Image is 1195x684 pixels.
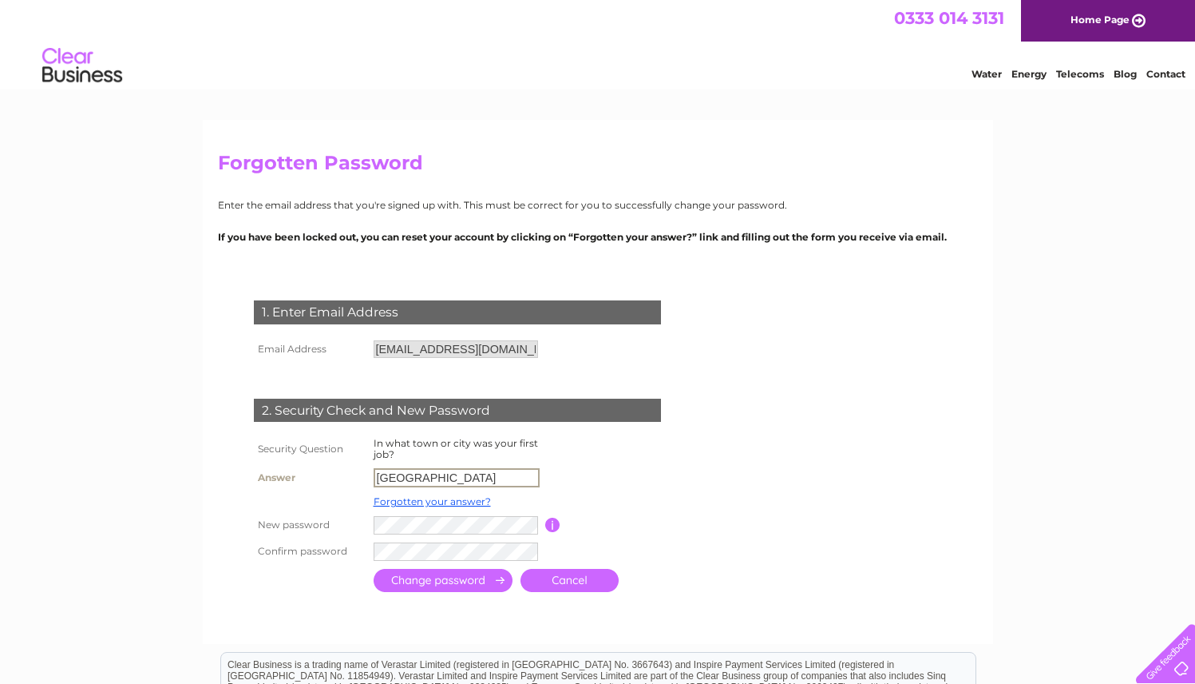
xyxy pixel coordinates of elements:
[971,68,1002,80] a: Water
[1011,68,1047,80] a: Energy
[1114,68,1137,80] a: Blog
[545,518,560,532] input: Information
[374,437,538,460] label: In what town or city was your first job?
[218,152,978,182] h2: Forgotten Password
[894,8,1004,28] a: 0333 014 3131
[254,399,661,423] div: 2. Security Check and New Password
[374,495,491,507] a: Forgotten your answer?
[250,336,370,362] th: Email Address
[374,569,512,592] input: Submit
[250,539,370,565] th: Confirm password
[42,42,123,90] img: logo.png
[218,229,978,245] p: If you have been locked out, you can reset your account by clicking on “Forgotten your answer?” l...
[218,197,978,213] p: Enter the email address that you're signed up with. This must be correct for you to successfully ...
[250,512,370,539] th: New password
[221,9,975,78] div: Clear Business is a trading name of Verastar Limited (registered in [GEOGRAPHIC_DATA] No. 3667643...
[250,434,370,464] th: Security Question
[1146,68,1185,80] a: Contact
[254,300,661,324] div: 1. Enter Email Address
[520,569,619,592] a: Cancel
[250,464,370,491] th: Answer
[1056,68,1104,80] a: Telecoms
